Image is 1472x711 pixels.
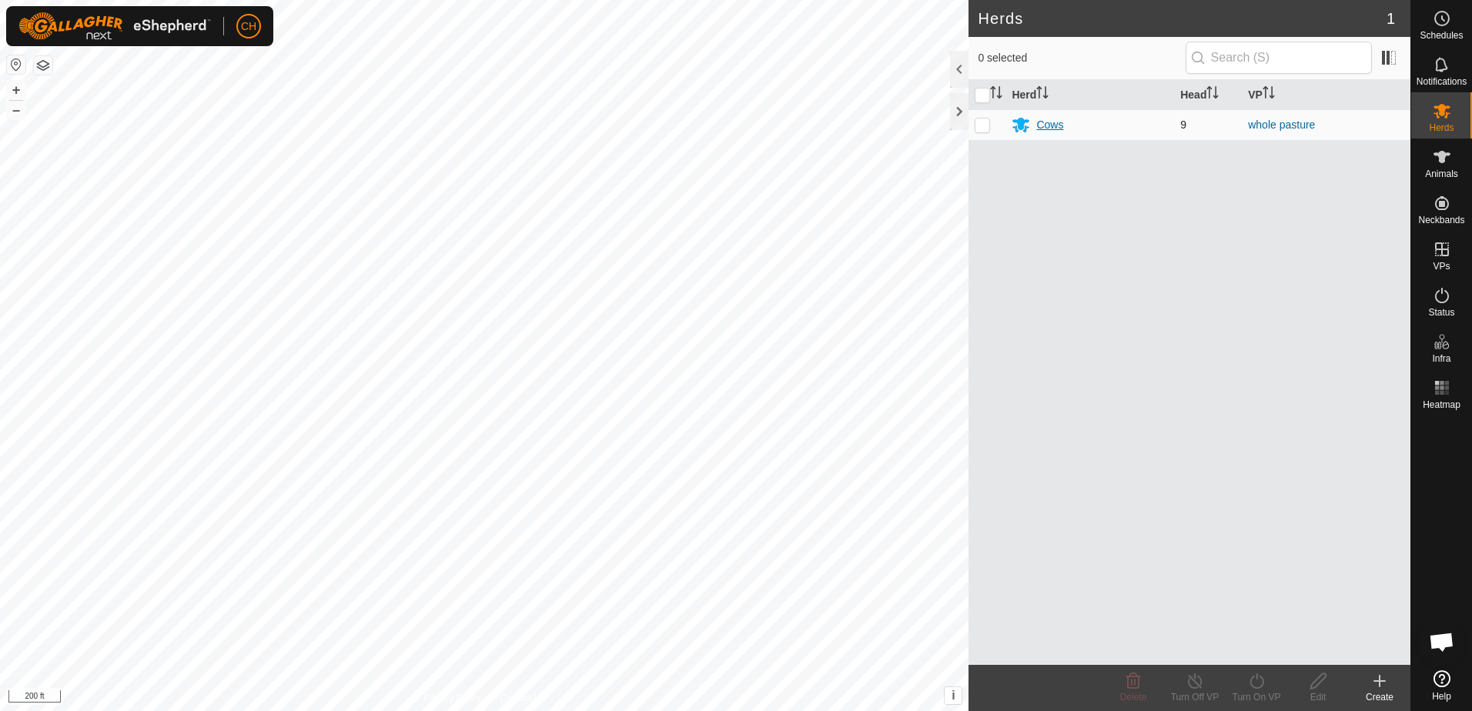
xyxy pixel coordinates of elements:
th: Herd [1005,80,1174,110]
button: Map Layers [34,56,52,75]
th: VP [1242,80,1410,110]
span: Herds [1429,123,1454,132]
p-sorticon: Activate to sort [1263,88,1275,101]
p-sorticon: Activate to sort [990,88,1002,101]
span: Heatmap [1423,400,1460,409]
span: Help [1432,692,1451,701]
span: 1 [1387,7,1395,30]
span: Infra [1432,354,1450,363]
p-sorticon: Activate to sort [1206,88,1219,101]
span: 9 [1180,118,1186,131]
div: Cows [1036,117,1063,133]
button: + [7,81,25,99]
span: VPs [1433,262,1450,271]
div: Open chat [1419,619,1465,665]
span: CH [241,18,256,35]
th: Head [1174,80,1242,110]
button: – [7,101,25,119]
a: Privacy Policy [423,691,481,705]
a: Help [1411,664,1472,707]
div: Edit [1287,690,1349,704]
button: Reset Map [7,55,25,74]
a: whole pasture [1248,118,1315,131]
a: Contact Us [500,691,545,705]
div: Turn Off VP [1164,690,1226,704]
span: Delete [1120,692,1147,703]
input: Search (S) [1186,42,1372,74]
h2: Herds [978,9,1386,28]
span: Notifications [1417,77,1467,86]
img: Gallagher Logo [18,12,211,40]
span: Schedules [1420,31,1463,40]
p-sorticon: Activate to sort [1036,88,1049,101]
span: Animals [1425,169,1458,179]
span: Status [1428,308,1454,317]
button: i [945,687,962,704]
div: Turn On VP [1226,690,1287,704]
span: i [952,689,955,702]
div: Create [1349,690,1410,704]
span: 0 selected [978,50,1185,66]
span: Neckbands [1418,215,1464,225]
